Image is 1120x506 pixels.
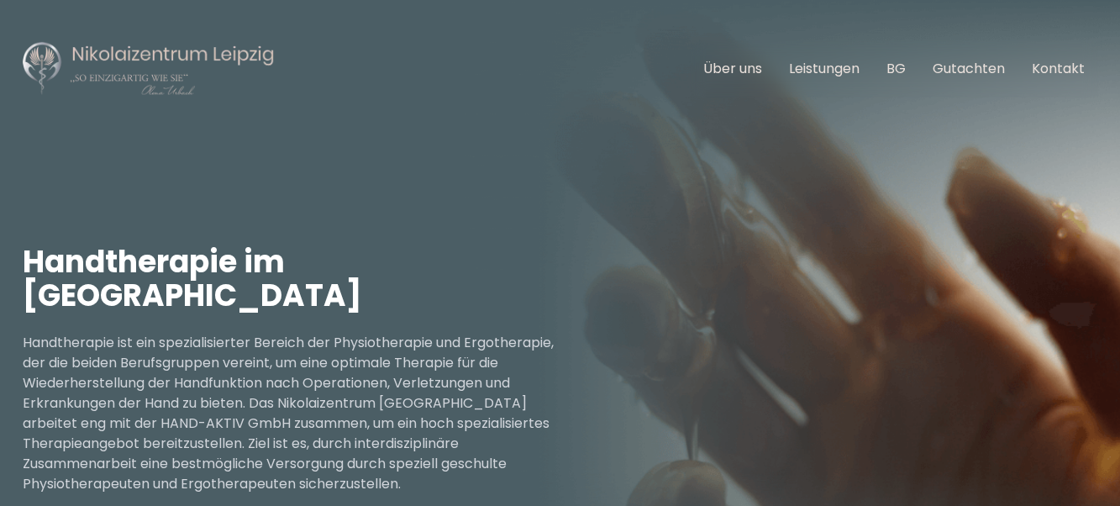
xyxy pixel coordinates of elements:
[933,59,1005,78] a: Gutachten
[1032,59,1085,78] a: Kontakt
[789,59,860,78] a: Leistungen
[23,333,560,494] p: Handtherapie ist ein spezialisierter Bereich der Physiotherapie und Ergotherapie, der die beiden ...
[23,245,560,313] h1: Handtherapie im [GEOGRAPHIC_DATA]
[703,59,762,78] a: Über uns
[23,40,275,98] img: Nikolaizentrum Leipzig Logo
[886,59,906,78] a: BG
